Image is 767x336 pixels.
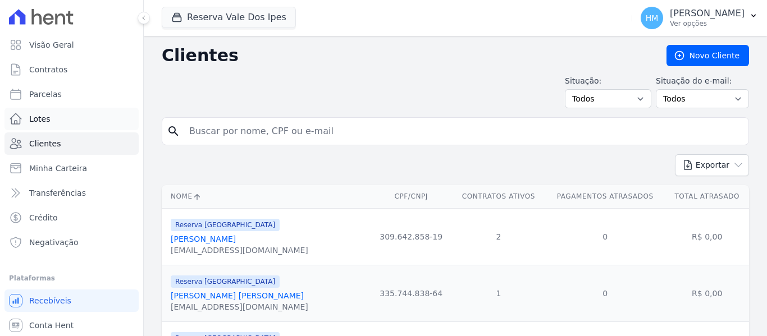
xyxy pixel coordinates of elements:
[665,265,749,321] td: R$ 0,00
[4,157,139,179] a: Minha Carteira
[29,113,51,125] span: Lotes
[565,75,651,87] label: Situação:
[171,291,304,300] a: [PERSON_NAME] [PERSON_NAME]
[4,34,139,56] a: Visão Geral
[167,125,180,138] i: search
[545,265,665,321] td: 0
[632,2,767,34] button: HM [PERSON_NAME] Ver opções
[4,231,139,254] a: Negativação
[171,219,280,231] span: Reserva [GEOGRAPHIC_DATA]
[545,185,665,208] th: Pagamentos Atrasados
[162,7,296,28] button: Reserva Vale Dos Ipes
[4,206,139,229] a: Crédito
[670,8,745,19] p: [PERSON_NAME]
[29,187,86,199] span: Transferências
[29,237,79,248] span: Negativação
[545,208,665,265] td: 0
[29,295,71,306] span: Recebíveis
[171,275,280,288] span: Reserva [GEOGRAPHIC_DATA]
[4,132,139,155] a: Clientes
[29,163,87,174] span: Minha Carteira
[371,185,452,208] th: CPF/CNPJ
[675,154,749,176] button: Exportar
[371,208,452,265] td: 309.642.858-19
[4,289,139,312] a: Recebíveis
[371,265,452,321] td: 335.744.838-64
[665,208,749,265] td: R$ 0,00
[9,271,134,285] div: Plataformas
[171,245,308,256] div: [EMAIL_ADDRESS][DOMAIN_NAME]
[4,182,139,204] a: Transferências
[646,14,659,22] span: HM
[452,208,545,265] td: 2
[665,185,749,208] th: Total Atrasado
[29,39,74,50] span: Visão Geral
[29,320,74,331] span: Conta Hent
[162,185,371,208] th: Nome
[452,265,545,321] td: 1
[4,108,139,130] a: Lotes
[182,120,744,142] input: Buscar por nome, CPF ou e-mail
[29,89,62,100] span: Parcelas
[670,19,745,28] p: Ver opções
[4,83,139,105] a: Parcelas
[666,45,749,66] a: Novo Cliente
[452,185,545,208] th: Contratos Ativos
[29,64,67,75] span: Contratos
[162,45,649,66] h2: Clientes
[656,75,749,87] label: Situação do e-mail:
[29,212,58,223] span: Crédito
[171,301,308,312] div: [EMAIL_ADDRESS][DOMAIN_NAME]
[171,234,236,243] a: [PERSON_NAME]
[4,58,139,81] a: Contratos
[29,138,61,149] span: Clientes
